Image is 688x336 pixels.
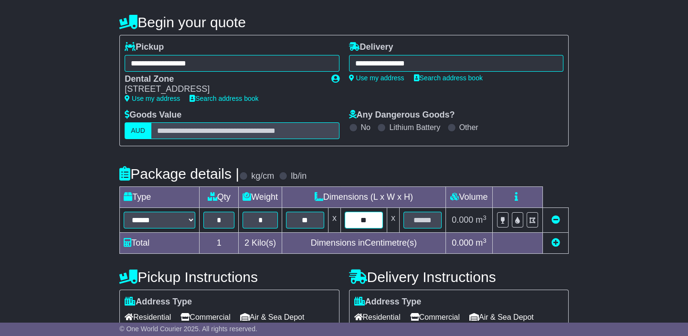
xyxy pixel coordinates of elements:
h4: Begin your quote [119,14,569,30]
span: 0.000 [452,215,473,225]
div: Dental Zone [125,74,321,85]
label: Any Dangerous Goods? [349,110,455,120]
sup: 3 [483,214,487,221]
label: No [361,123,370,132]
label: lb/in [291,171,307,182]
a: Use my address [349,74,404,82]
label: kg/cm [251,171,274,182]
label: AUD [125,122,151,139]
span: Residential [354,310,401,325]
td: 1 [200,233,239,254]
span: 2 [244,238,249,248]
td: Total [120,233,200,254]
a: Use my address [125,95,180,102]
a: Search address book [414,74,483,82]
td: Dimensions in Centimetre(s) [282,233,445,254]
span: Air & Sea Depot [469,310,534,325]
span: Commercial [410,310,460,325]
label: Goods Value [125,110,181,120]
td: Weight [239,187,282,208]
td: Volume [445,187,492,208]
span: Air & Sea Depot [240,310,305,325]
label: Address Type [125,297,192,307]
td: x [387,208,399,233]
td: x [328,208,340,233]
span: 0.000 [452,238,473,248]
a: Search address book [190,95,258,102]
td: Qty [200,187,239,208]
span: m [476,215,487,225]
label: Pickup [125,42,164,53]
td: Kilo(s) [239,233,282,254]
span: m [476,238,487,248]
sup: 3 [483,237,487,244]
a: Add new item [551,238,560,248]
h4: Delivery Instructions [349,269,569,285]
span: Residential [125,310,171,325]
a: Remove this item [551,215,560,225]
label: Lithium Battery [389,123,440,132]
span: © One World Courier 2025. All rights reserved. [119,325,257,333]
label: Delivery [349,42,393,53]
h4: Pickup Instructions [119,269,339,285]
td: Dimensions (L x W x H) [282,187,445,208]
div: [STREET_ADDRESS] [125,84,321,95]
td: Type [120,187,200,208]
label: Address Type [354,297,422,307]
span: Commercial [180,310,230,325]
h4: Package details | [119,166,239,182]
label: Other [459,123,478,132]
